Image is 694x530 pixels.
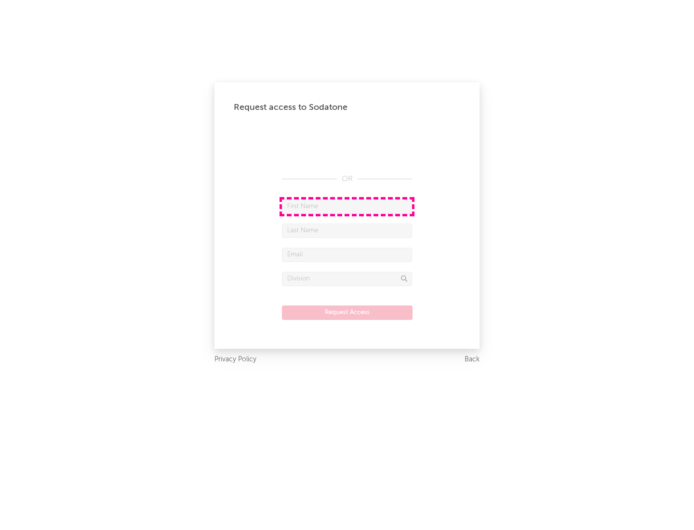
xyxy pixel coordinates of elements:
[234,102,460,113] div: Request access to Sodatone
[282,305,413,320] button: Request Access
[214,354,256,366] a: Privacy Policy
[282,173,412,185] div: OR
[282,199,412,214] input: First Name
[282,272,412,286] input: Division
[282,224,412,238] input: Last Name
[282,248,412,262] input: Email
[465,354,480,366] a: Back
